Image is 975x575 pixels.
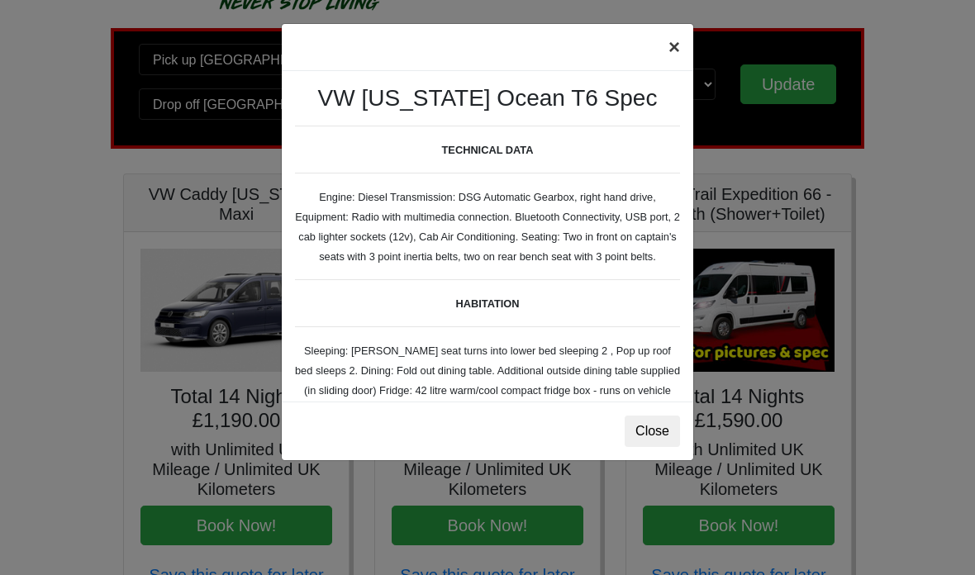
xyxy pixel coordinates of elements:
[295,84,680,112] h3: VW [US_STATE] Ocean T6 Spec
[625,416,680,447] button: Close
[455,297,519,310] b: HABITATION
[655,24,693,70] button: ×
[442,144,534,156] b: TECHNICAL DATA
